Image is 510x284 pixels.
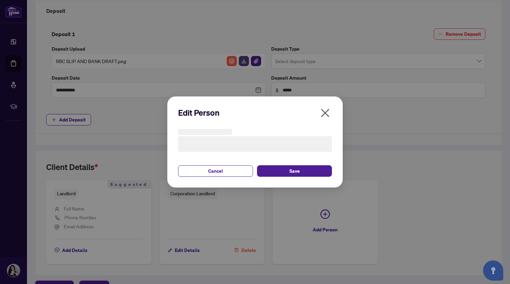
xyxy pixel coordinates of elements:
[257,165,332,177] button: Save
[208,166,223,176] span: Cancel
[178,165,253,177] button: Cancel
[178,107,332,118] h2: Edit Person
[483,260,503,281] button: Open asap
[289,166,300,176] span: Save
[320,108,331,118] span: close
